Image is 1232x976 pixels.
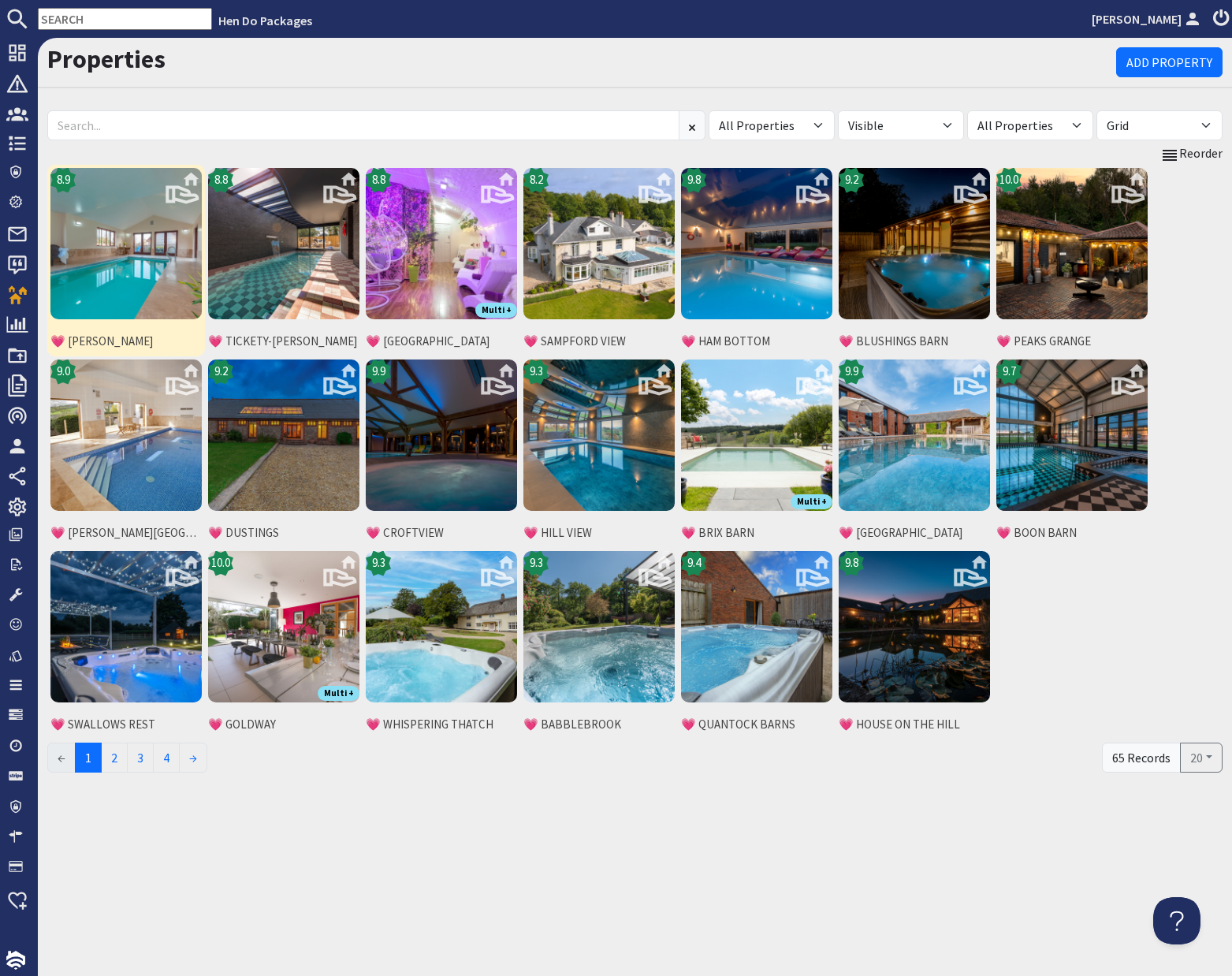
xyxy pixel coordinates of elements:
img: 💗 BOON BARN's icon [996,359,1148,511]
img: 💗 PALOOZA TOWNHOUSE's icon [366,168,517,319]
span: 💗 BABBLEBROOK [523,716,675,734]
img: 💗 THORNCOMBE's icon [50,168,202,319]
span: 1 [75,743,102,773]
span: 💗 [PERSON_NAME] [50,333,202,351]
span: 9.3 [372,554,385,572]
span: 💗 TICKETY-[PERSON_NAME] [208,333,359,351]
a: 💗 BOON BARN's icon9.7💗 BOON BARN [993,356,1151,548]
a: 💗 HILL VIEW's icon9.3💗 HILL VIEW [520,356,678,548]
span: 💗 PEAKS GRANGE [996,333,1148,351]
a: 3 [127,743,154,773]
a: 💗 TICKETY-BOO's icon8.8💗 TICKETY-[PERSON_NAME] [205,165,363,356]
span: 9.9 [372,363,385,381]
a: [PERSON_NAME] [1092,9,1204,28]
a: 💗 WHISPERING THATCH's icon9.3💗 WHISPERING THATCH [363,548,520,739]
a: 💗 GOLDWAY's icon10.0Multi +💗 GOLDWAY [205,548,363,739]
a: 💗 BERRY HOUSE's icon9.0💗 [PERSON_NAME][GEOGRAPHIC_DATA] [47,356,205,548]
img: 💗 BERRY HOUSE's icon [50,359,202,511]
a: Hen Do Packages [218,13,312,28]
input: SEARCH [38,8,212,30]
img: 💗 SWALLOWS REST's icon [50,551,202,702]
a: 💗 SAMPFORD VIEW's icon8.2💗 SAMPFORD VIEW [520,165,678,356]
img: 💗 RIDGEVIEW's icon [839,359,990,511]
a: 💗 DUSTINGS's icon9.2💗 DUSTINGS [205,356,363,548]
button: 20 [1180,743,1223,773]
span: 💗 DUSTINGS [208,524,359,542]
div: 65 Records [1102,743,1181,773]
a: 💗 HAM BOTTOM's icon9.8💗 HAM BOTTOM [678,165,836,356]
img: 💗 SAMPFORD VIEW's icon [523,168,675,319]
span: 💗 [PERSON_NAME][GEOGRAPHIC_DATA] [50,524,202,542]
img: 💗 DUSTINGS's icon [208,359,359,511]
span: 💗 BLUSHINGS BARN [839,333,990,351]
img: 💗 QUANTOCK BARNS's icon [681,551,832,702]
span: 8.8 [372,171,385,189]
a: 💗 CROFTVIEW's icon9.9💗 CROFTVIEW [363,356,520,548]
span: Multi + [318,686,359,701]
span: 💗 SAMPFORD VIEW [523,333,675,351]
img: 💗 TICKETY-BOO's icon [208,168,359,319]
a: 💗 HOUSE ON THE HILL's icon9.8💗 HOUSE ON THE HILL [836,548,993,739]
img: 💗 BABBLEBROOK's icon [523,551,675,702]
a: 💗 RIDGEVIEW's icon9.9💗 [GEOGRAPHIC_DATA] [836,356,993,548]
span: 💗 SWALLOWS REST [50,716,202,734]
span: 💗 QUANTOCK BARNS [681,716,832,734]
a: 💗 SWALLOWS REST's icon💗 SWALLOWS REST [47,548,205,739]
img: 💗 HILL VIEW's icon [523,359,675,511]
a: Reorder [1160,143,1223,164]
img: 💗 BLUSHINGS BARN's icon [839,168,990,319]
span: 💗 [GEOGRAPHIC_DATA] [366,333,517,351]
span: 💗 CROFTVIEW [366,524,517,542]
img: 💗 BRIX BARN's icon [681,359,832,511]
a: 💗 THORNCOMBE's icon8.9💗 [PERSON_NAME] [47,165,205,356]
span: 8.8 [214,171,228,189]
span: Multi + [791,494,832,509]
span: 💗 BOON BARN [996,524,1148,542]
span: 9.4 [687,554,701,572]
a: Add Property [1116,47,1223,77]
span: 💗 HILL VIEW [523,524,675,542]
a: 💗 PALOOZA TOWNHOUSE's icon8.8Multi +💗 [GEOGRAPHIC_DATA] [363,165,520,356]
a: 💗 BRIX BARN's iconMulti +💗 BRIX BARN [678,356,836,548]
img: staytech_i_w-64f4e8e9ee0a9c174fd5317b4b171b261742d2d393467e5bdba4413f4f884c10.svg [6,951,25,970]
iframe: Toggle Customer Support [1153,897,1200,944]
span: 8.2 [530,171,543,189]
span: 9.3 [530,363,543,381]
img: 💗 WHISPERING THATCH's icon [366,551,517,702]
img: 💗 HOUSE ON THE HILL's icon [839,551,990,702]
a: 💗 QUANTOCK BARNS's icon9.4💗 QUANTOCK BARNS [678,548,836,739]
input: Search... [47,110,679,140]
span: 9.9 [845,363,858,381]
a: 2 [101,743,128,773]
img: 💗 CROFTVIEW's icon [366,359,517,511]
span: 💗 GOLDWAY [208,716,359,734]
span: 💗 HAM BOTTOM [681,333,832,351]
img: 💗 HAM BOTTOM's icon [681,168,832,319]
a: 💗 BABBLEBROOK's icon9.3💗 BABBLEBROOK [520,548,678,739]
span: 💗 HOUSE ON THE HILL [839,716,990,734]
span: 💗 [GEOGRAPHIC_DATA] [839,524,990,542]
span: 9.0 [57,363,70,381]
a: Properties [47,43,166,75]
img: 💗 GOLDWAY's icon [208,551,359,702]
img: 💗 PEAKS GRANGE's icon [996,168,1148,319]
span: 8.9 [57,171,70,189]
a: → [179,743,207,773]
span: 10.0 [999,171,1018,189]
a: 4 [153,743,180,773]
span: 9.7 [1003,363,1016,381]
span: 9.2 [845,171,858,189]
span: 💗 BRIX BARN [681,524,832,542]
span: 9.3 [530,554,543,572]
span: 💗 WHISPERING THATCH [366,716,517,734]
span: 9.8 [687,171,701,189]
span: 9.2 [214,363,228,381]
a: 💗 BLUSHINGS BARN's icon9.2💗 BLUSHINGS BARN [836,165,993,356]
span: 10.0 [211,554,230,572]
span: 9.8 [845,554,858,572]
a: 💗 PEAKS GRANGE's icon10.0💗 PEAKS GRANGE [993,165,1151,356]
span: Multi + [475,303,517,318]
